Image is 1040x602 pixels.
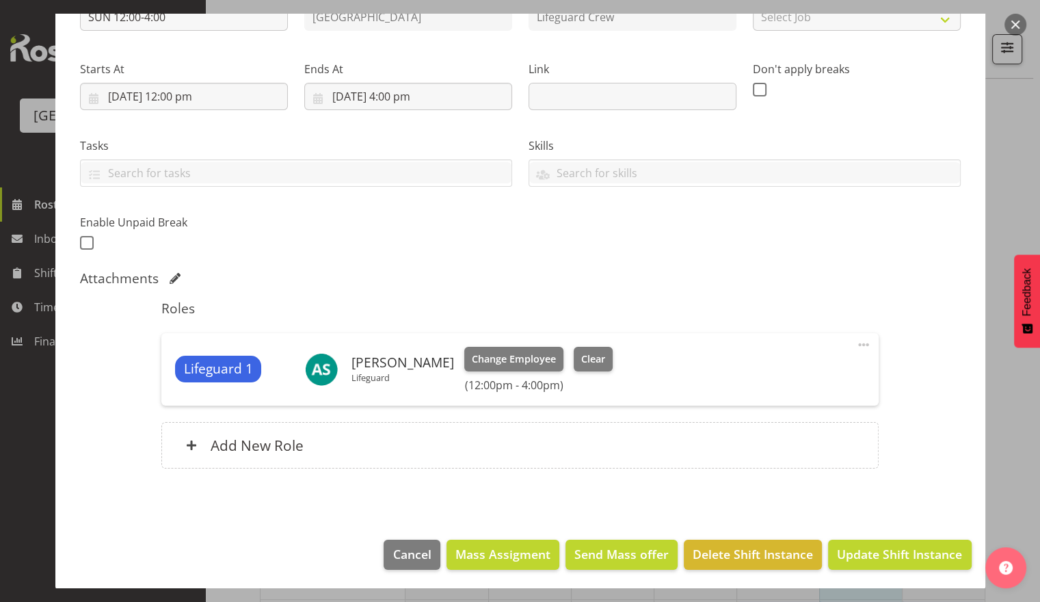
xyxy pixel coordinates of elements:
h5: Roles [161,300,879,317]
span: Clear [581,352,605,367]
span: Send Mass offer [574,545,669,563]
span: Change Employee [472,352,556,367]
span: Feedback [1021,268,1033,316]
button: Update Shift Instance [828,540,971,570]
span: Delete Shift Instance [693,545,813,563]
button: Delete Shift Instance [684,540,822,570]
span: Lifeguard 1 [184,359,253,379]
img: help-xxl-2.png [999,561,1013,575]
label: Don't apply breaks [753,61,961,77]
label: Enable Unpaid Break [80,214,288,231]
label: Ends At [304,61,512,77]
input: Shift Instance Name [80,3,288,31]
input: Search for skills [529,162,960,183]
h5: Attachments [80,270,159,287]
label: Starts At [80,61,288,77]
img: ajay-smith9852.jpg [305,353,338,386]
button: Send Mass offer [565,540,678,570]
button: Feedback - Show survey [1014,254,1040,348]
span: Update Shift Instance [837,545,962,563]
input: Click to select... [304,83,512,110]
input: Search for tasks [81,162,511,183]
h6: [PERSON_NAME] [351,355,453,370]
span: Mass Assigment [455,545,550,563]
button: Change Employee [464,347,563,371]
h6: (12:00pm - 4:00pm) [464,378,612,392]
button: Clear [574,347,613,371]
span: Cancel [393,545,431,563]
label: Skills [529,138,961,154]
label: Tasks [80,138,512,154]
label: Link [529,61,736,77]
h6: Add New Role [211,436,304,454]
input: Click to select... [80,83,288,110]
button: Mass Assigment [446,540,559,570]
button: Cancel [384,540,440,570]
p: Lifeguard [351,372,453,383]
